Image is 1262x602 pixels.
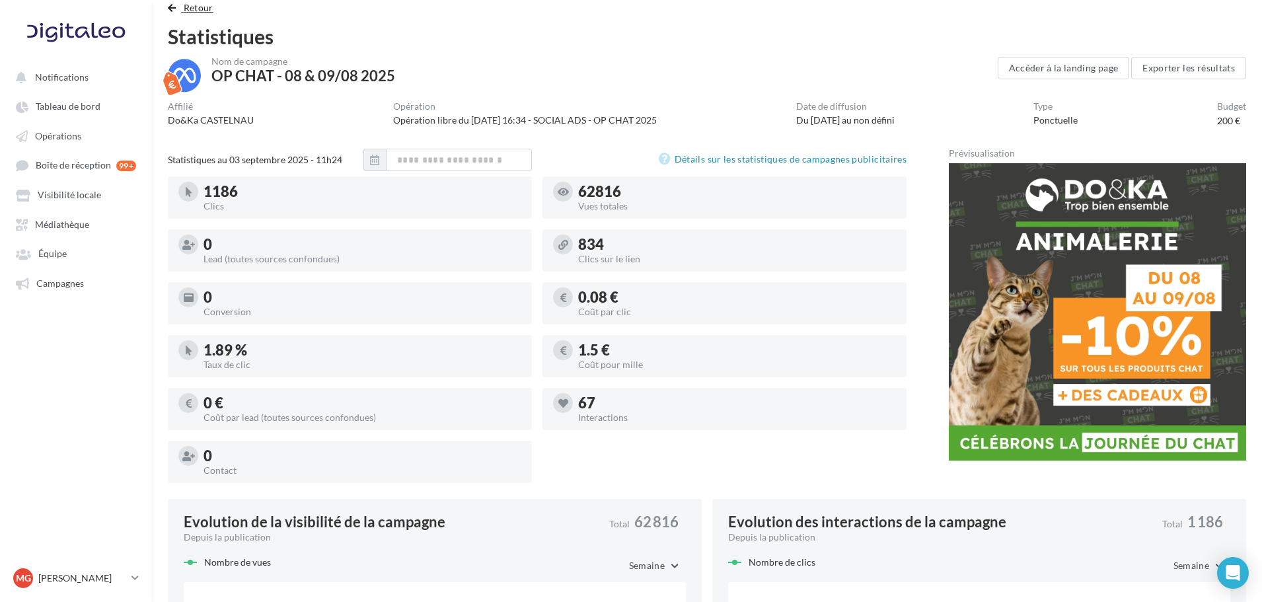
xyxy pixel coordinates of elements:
a: Médiathèque [8,212,144,236]
a: Opérations [8,124,144,147]
button: Semaine [1163,554,1230,577]
span: Semaine [1173,560,1209,571]
div: Taux de clic [204,360,521,369]
span: 1 186 [1187,515,1223,529]
span: Tableau de bord [36,101,100,112]
div: Statistiques [168,26,1246,46]
a: Équipe [8,241,144,265]
button: Exporter les résultats [1131,57,1246,79]
div: Nom de campagne [211,57,395,66]
div: 62816 [578,184,896,199]
div: Lead (toutes sources confondues) [204,254,521,264]
a: Campagnes [8,271,144,295]
span: Retour [184,2,213,13]
div: Conversion [204,307,521,317]
div: Type [1033,102,1078,111]
div: Evolution des interactions de la campagne [728,515,1006,529]
div: Clics [204,202,521,211]
span: Nombre de clics [749,557,815,568]
div: Du [DATE] au non défini [796,114,895,127]
span: 62 816 [634,515,679,529]
button: Accéder à la landing page [998,57,1130,79]
div: 1.89 % [204,343,521,357]
div: Ponctuelle [1033,114,1078,127]
div: Prévisualisation [949,149,1246,158]
a: Détails sur les statistiques de campagnes publicitaires [659,151,907,167]
div: 1186 [204,184,521,199]
div: Evolution de la visibilité de la campagne [184,515,445,529]
span: Boîte de réception [36,160,111,171]
div: Interactions [578,413,896,422]
div: 1.5 € [578,343,896,357]
p: [PERSON_NAME] [38,572,126,585]
div: 67 [578,396,896,410]
a: Boîte de réception 99+ [8,153,144,177]
div: 0 [204,290,521,305]
div: Coût par clic [578,307,896,317]
div: 0 € [204,396,521,410]
div: Do&Ka CASTELNAU [168,114,254,127]
span: Semaine [629,560,665,571]
div: Clics sur le lien [578,254,896,264]
div: OP CHAT - 08 & 09/08 2025 [211,69,395,83]
div: Coût pour mille [578,360,896,369]
span: Visibilité locale [38,190,101,201]
span: Campagnes [36,278,84,289]
a: Tableau de bord [8,94,144,118]
span: Équipe [38,248,67,260]
div: Affilié [168,102,254,111]
div: Depuis la publication [184,531,599,544]
a: Visibilité locale [8,182,144,206]
img: operation-preview [949,163,1246,461]
span: Total [1162,519,1183,529]
div: Contact [204,466,521,475]
div: Statistiques au 03 septembre 2025 - 11h24 [168,153,363,167]
div: 0.08 € [578,290,896,305]
span: Médiathèque [35,219,89,230]
span: Notifications [35,71,89,83]
div: Open Intercom Messenger [1217,557,1249,589]
span: Opérations [35,130,81,141]
a: MG [PERSON_NAME] [11,566,141,591]
div: 0 [204,449,521,463]
div: Depuis la publication [728,531,1152,544]
div: Opération libre du [DATE] 16:34 - SOCIAL ADS - OP CHAT 2025 [393,114,657,127]
span: MG [16,572,31,585]
div: 200 € [1217,114,1240,128]
div: 0 [204,237,521,252]
div: Vues totales [578,202,896,211]
span: Total [609,519,630,529]
div: Coût par lead (toutes sources confondues) [204,413,521,422]
div: Date de diffusion [796,102,895,111]
div: 99+ [116,161,136,171]
span: Nombre de vues [204,557,271,568]
button: Semaine [618,554,686,577]
div: 834 [578,237,896,252]
div: Budget [1217,102,1246,111]
div: Opération [393,102,657,111]
button: Notifications [8,65,139,89]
